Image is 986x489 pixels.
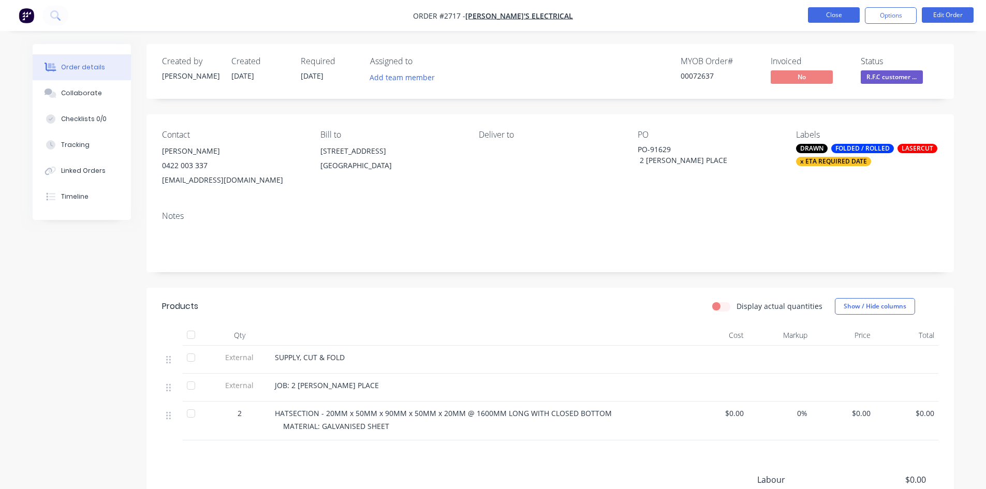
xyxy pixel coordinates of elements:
[849,473,925,486] span: $0.00
[320,144,462,177] div: [STREET_ADDRESS][GEOGRAPHIC_DATA]
[275,380,379,390] span: JOB: 2 [PERSON_NAME] PLACE
[162,70,219,81] div: [PERSON_NAME]
[875,325,938,346] div: Total
[796,144,828,153] div: DRAWN
[238,408,242,419] span: 2
[816,408,871,419] span: $0.00
[796,130,938,140] div: Labels
[370,70,440,84] button: Add team member
[61,192,89,201] div: Timeline
[808,7,860,23] button: Close
[364,70,440,84] button: Add team member
[737,301,822,312] label: Display actual quantities
[370,56,474,66] div: Assigned to
[33,80,131,106] button: Collaborate
[320,158,462,173] div: [GEOGRAPHIC_DATA]
[413,11,465,21] span: Order #2717 -
[61,114,107,124] div: Checklists 0/0
[162,211,938,221] div: Notes
[861,56,938,66] div: Status
[213,380,267,391] span: External
[162,173,304,187] div: [EMAIL_ADDRESS][DOMAIN_NAME]
[812,325,875,346] div: Price
[685,325,748,346] div: Cost
[19,8,34,23] img: Factory
[209,325,271,346] div: Qty
[465,11,573,21] a: [PERSON_NAME]'s Electrical
[865,7,917,24] button: Options
[275,352,345,362] span: SUPPLY, CUT & FOLD
[162,130,304,140] div: Contact
[61,63,105,72] div: Order details
[796,157,871,166] div: x ETA REQUIRED DATE
[61,166,106,175] div: Linked Orders
[831,144,894,153] div: FOLDED / ROLLED
[33,158,131,184] button: Linked Orders
[33,184,131,210] button: Timeline
[162,300,198,313] div: Products
[638,130,779,140] div: PO
[861,70,923,86] button: R.F.C customer ...
[162,158,304,173] div: 0422 003 337
[61,88,102,98] div: Collaborate
[861,70,923,83] span: R.F.C customer ...
[681,70,758,81] div: 00072637
[61,140,90,150] div: Tracking
[748,325,812,346] div: Markup
[638,144,767,166] div: PO-91629 2 [PERSON_NAME] PLACE
[213,352,267,363] span: External
[231,56,288,66] div: Created
[479,130,621,140] div: Deliver to
[320,144,462,158] div: [STREET_ADDRESS]
[231,71,254,81] span: [DATE]
[757,473,849,486] span: Labour
[771,70,833,83] span: No
[879,408,934,419] span: $0.00
[681,56,758,66] div: MYOB Order #
[162,144,304,187] div: [PERSON_NAME]0422 003 337[EMAIL_ADDRESS][DOMAIN_NAME]
[771,56,848,66] div: Invoiced
[897,144,937,153] div: LASERCUT
[162,144,304,158] div: [PERSON_NAME]
[33,106,131,132] button: Checklists 0/0
[162,56,219,66] div: Created by
[33,54,131,80] button: Order details
[33,132,131,158] button: Tracking
[301,71,323,81] span: [DATE]
[283,421,389,431] span: MATERIAL: GALVANISED SHEET
[922,7,974,23] button: Edit Order
[275,408,612,418] span: HATSECTION - 20MM x 50MM x 90MM x 50MM x 20MM @ 1600MM LONG WITH CLOSED BOTTOM
[320,130,462,140] div: Bill to
[752,408,807,419] span: 0%
[301,56,358,66] div: Required
[689,408,744,419] span: $0.00
[835,298,915,315] button: Show / Hide columns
